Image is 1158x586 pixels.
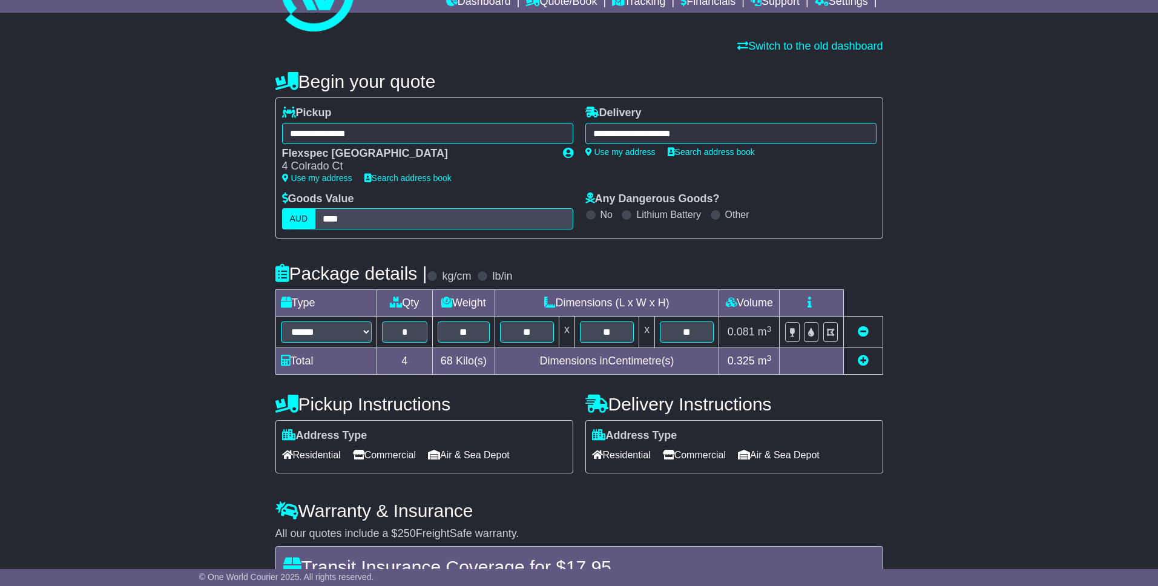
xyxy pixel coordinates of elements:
label: kg/cm [442,270,471,283]
a: Search address book [364,173,452,183]
a: Switch to the old dashboard [737,40,883,52]
span: Residential [282,446,341,464]
h4: Delivery Instructions [585,394,883,414]
td: Qty [377,290,433,317]
a: Remove this item [858,326,869,338]
a: Use my address [585,147,656,157]
td: Type [275,290,377,317]
span: 250 [398,527,416,539]
div: v 4.0.25 [34,19,59,29]
label: Any Dangerous Goods? [585,193,720,206]
div: Flexspec [GEOGRAPHIC_DATA] [282,147,551,160]
h4: Begin your quote [275,71,883,91]
td: Volume [719,290,780,317]
span: Commercial [663,446,726,464]
label: Address Type [592,429,677,443]
div: Domain: [DOMAIN_NAME] [31,31,133,41]
span: Commercial [353,446,416,464]
label: Address Type [282,429,367,443]
div: Keywords by Traffic [136,71,200,79]
img: logo_orange.svg [19,19,29,29]
div: Domain Overview [48,71,108,79]
td: x [559,317,574,348]
span: 17.95 [566,557,611,577]
sup: 3 [767,354,772,363]
a: Search address book [668,147,755,157]
div: All our quotes include a $ FreightSafe warranty. [275,527,883,541]
label: Lithium Battery [636,209,701,220]
img: website_grey.svg [19,31,29,41]
span: m [758,326,772,338]
label: lb/in [492,270,512,283]
span: Air & Sea Depot [428,446,510,464]
h4: Warranty & Insurance [275,501,883,521]
span: 68 [441,355,453,367]
td: Dimensions (L x W x H) [495,290,719,317]
label: AUD [282,208,316,229]
span: Residential [592,446,651,464]
span: 0.325 [728,355,755,367]
label: Other [725,209,749,220]
span: © One World Courier 2025. All rights reserved. [199,572,374,582]
h4: Package details | [275,263,427,283]
img: tab_keywords_by_traffic_grey.svg [122,70,132,80]
td: 4 [377,348,433,375]
span: Air & Sea Depot [738,446,820,464]
td: Dimensions in Centimetre(s) [495,348,719,375]
sup: 3 [767,324,772,334]
div: 4 Colrado Ct [282,160,551,173]
a: Add new item [858,355,869,367]
a: Use my address [282,173,352,183]
td: Kilo(s) [433,348,495,375]
h4: Pickup Instructions [275,394,573,414]
label: Pickup [282,107,332,120]
h4: Transit Insurance Coverage for $ [283,557,875,577]
label: Goods Value [282,193,354,206]
td: Total [275,348,377,375]
label: No [600,209,613,220]
label: Delivery [585,107,642,120]
span: 0.081 [728,326,755,338]
img: tab_domain_overview_orange.svg [35,70,45,80]
td: x [639,317,655,348]
span: m [758,355,772,367]
td: Weight [433,290,495,317]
